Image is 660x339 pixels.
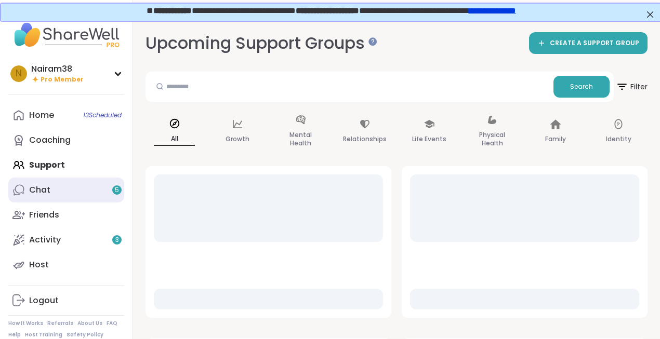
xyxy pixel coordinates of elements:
[146,32,373,55] h2: Upcoming Support Groups
[8,331,21,338] a: Help
[343,133,387,145] p: Relationships
[8,288,124,313] a: Logout
[47,320,73,327] a: Referrals
[550,39,639,48] span: CREATE A SUPPORT GROUP
[29,295,59,306] div: Logout
[606,133,631,145] p: Identity
[29,134,71,146] div: Coaching
[570,82,593,91] span: Search
[8,128,124,153] a: Coaching
[616,72,648,102] button: Filter
[115,186,119,195] span: 5
[8,227,124,252] a: Activity3
[8,103,124,128] a: Home13Scheduled
[29,184,50,196] div: Chat
[280,129,321,150] p: Mental Health
[8,17,124,53] img: ShareWell Nav Logo
[83,111,122,119] span: 13 Scheduled
[67,331,103,338] a: Safety Policy
[16,67,22,80] span: N
[368,37,377,46] iframe: Spotlight
[31,63,84,75] div: Nairam38
[29,110,54,121] div: Home
[545,133,566,145] p: Family
[25,331,62,338] a: Host Training
[616,74,648,99] span: Filter
[115,236,119,245] span: 3
[226,133,249,145] p: Growth
[553,76,610,98] button: Search
[29,209,59,221] div: Friends
[412,133,446,145] p: Life Events
[29,234,61,246] div: Activity
[154,132,195,146] p: All
[107,320,117,327] a: FAQ
[29,259,49,270] div: Host
[8,252,124,277] a: Host
[77,320,102,327] a: About Us
[472,129,513,150] p: Physical Health
[41,75,84,84] span: Pro Member
[8,202,124,227] a: Friends
[8,178,124,202] a: Chat5
[529,32,648,54] a: CREATE A SUPPORT GROUP
[8,320,43,327] a: How It Works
